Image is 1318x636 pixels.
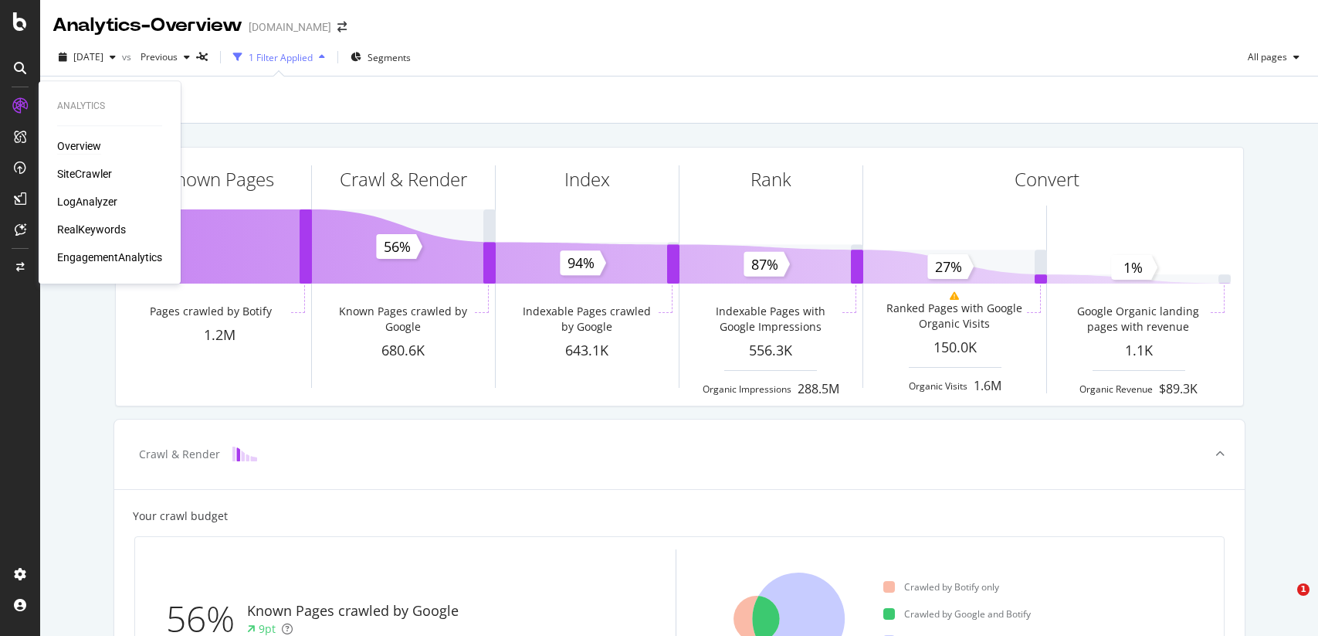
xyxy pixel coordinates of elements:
div: Rank [750,166,791,192]
div: 1 Filter Applied [249,51,313,64]
button: Previous [134,45,196,70]
div: Indexable Pages crawled by Google [517,304,656,335]
button: Segments [344,45,417,70]
div: 556.3K [679,341,862,361]
div: 680.6K [312,341,495,361]
a: SiteCrawler [57,166,112,182]
div: Known Pages crawled by Google [334,304,472,335]
button: [DATE] [53,45,122,70]
span: 1 [1297,583,1310,596]
div: Index [564,166,610,192]
span: Previous [134,50,178,63]
span: vs [122,50,134,63]
div: Crawl & Render [139,447,220,462]
div: Crawl & Render [340,166,467,192]
img: block-icon [232,447,257,461]
a: EngagementAnalytics [57,250,162,265]
span: Segments [368,51,411,64]
div: arrow-right-arrow-left [337,22,347,32]
div: 1.2M [128,325,311,345]
div: 643.1K [496,341,679,361]
div: Known Pages crawled by Google [247,601,459,621]
span: All pages [1242,50,1287,63]
a: Overview [57,138,101,154]
button: All pages [1242,45,1306,70]
div: Pages crawled by Botify [150,304,272,319]
div: [DOMAIN_NAME] [249,19,331,35]
div: Crawled by Botify only [883,580,999,593]
div: Organic Impressions [703,383,791,396]
div: Indexable Pages with Google Impressions [701,304,839,335]
div: Analytics [57,100,162,113]
span: 2025 Sep. 6th [73,50,103,63]
div: Your crawl budget [133,508,228,524]
iframe: Intercom live chat [1265,583,1303,621]
div: 288.5M [798,380,839,398]
button: 1 Filter Applied [227,45,331,70]
div: Crawled by Google and Botify [883,607,1031,621]
a: RealKeywords [57,222,126,237]
div: Known Pages [164,166,274,192]
div: Analytics - Overview [53,12,242,39]
a: LogAnalyzer [57,194,117,209]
